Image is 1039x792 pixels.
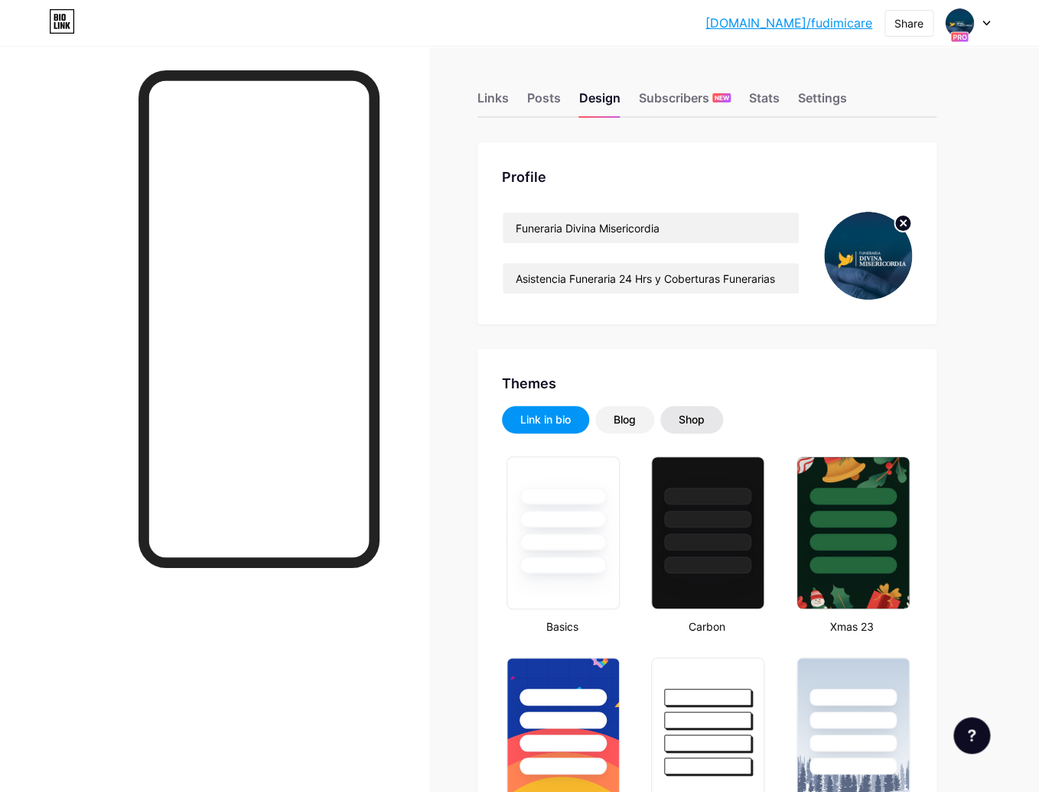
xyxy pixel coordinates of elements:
[520,412,571,427] div: Link in bio
[503,213,799,243] input: Name
[527,89,561,116] div: Posts
[715,93,729,102] span: NEW
[705,14,872,32] a: [DOMAIN_NAME]/fudimicare
[792,618,912,635] div: Xmas 23
[647,618,767,635] div: Carbon
[798,89,847,116] div: Settings
[503,263,799,294] input: Bio
[679,412,705,427] div: Shop
[502,373,912,394] div: Themes
[824,212,912,300] img: fudimicare
[614,412,636,427] div: Blog
[894,15,923,31] div: Share
[502,618,622,635] div: Basics
[502,167,912,187] div: Profile
[579,89,620,116] div: Design
[945,8,974,37] img: fudimicare
[749,89,780,116] div: Stats
[477,89,509,116] div: Links
[639,89,731,116] div: Subscribers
